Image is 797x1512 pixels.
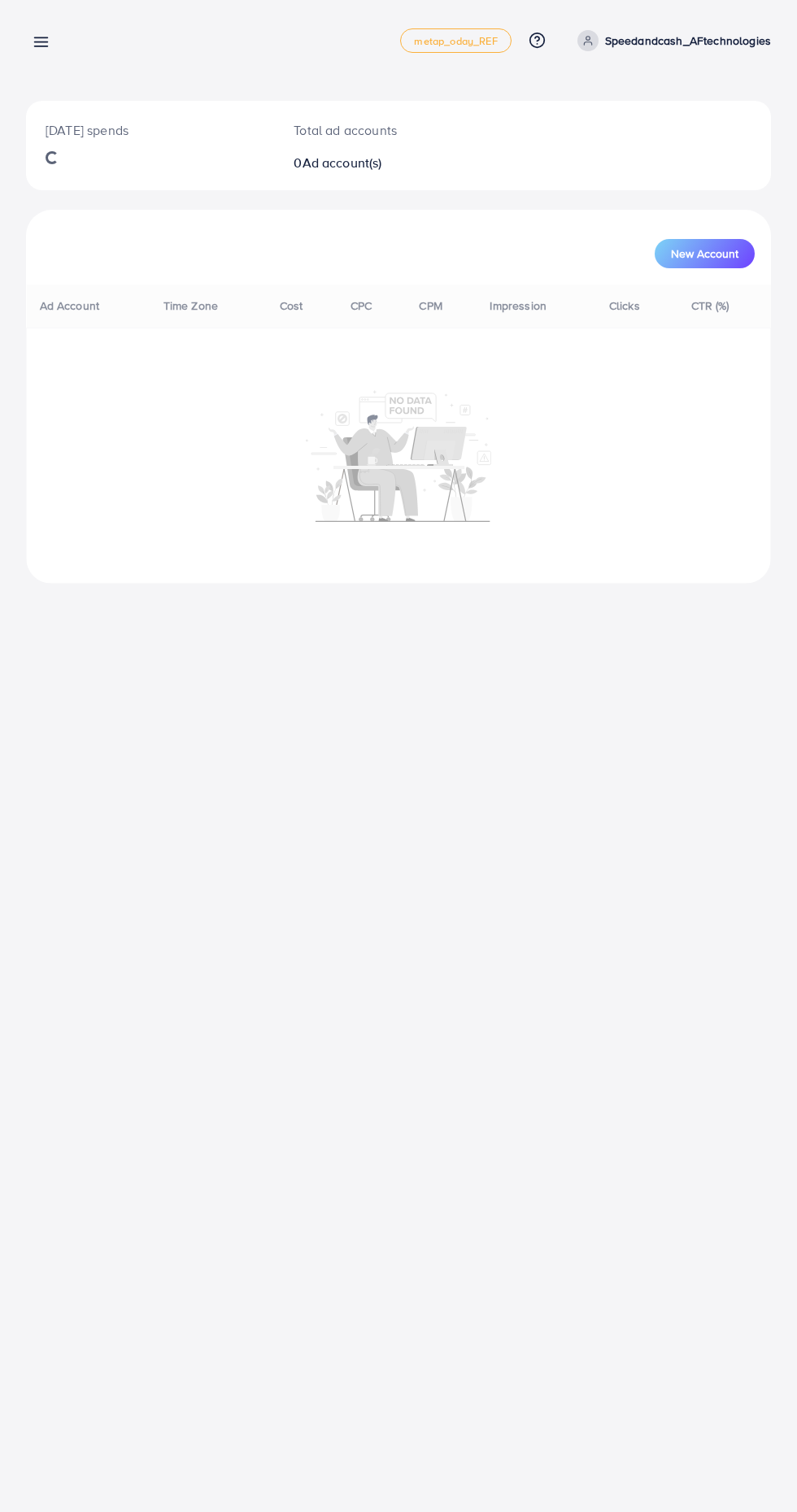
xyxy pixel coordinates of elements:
p: Total ad accounts [294,120,441,140]
span: Ad account(s) [303,154,382,172]
span: metap_oday_REF [414,36,497,46]
p: [DATE] spends [46,120,255,140]
p: Speedandcash_AFtechnologies [605,31,771,50]
span: New Account [671,248,738,259]
button: New Account [655,239,755,268]
a: metap_oday_REF [400,28,511,53]
h2: 0 [294,155,441,171]
a: Speedandcash_AFtechnologies [571,30,771,51]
